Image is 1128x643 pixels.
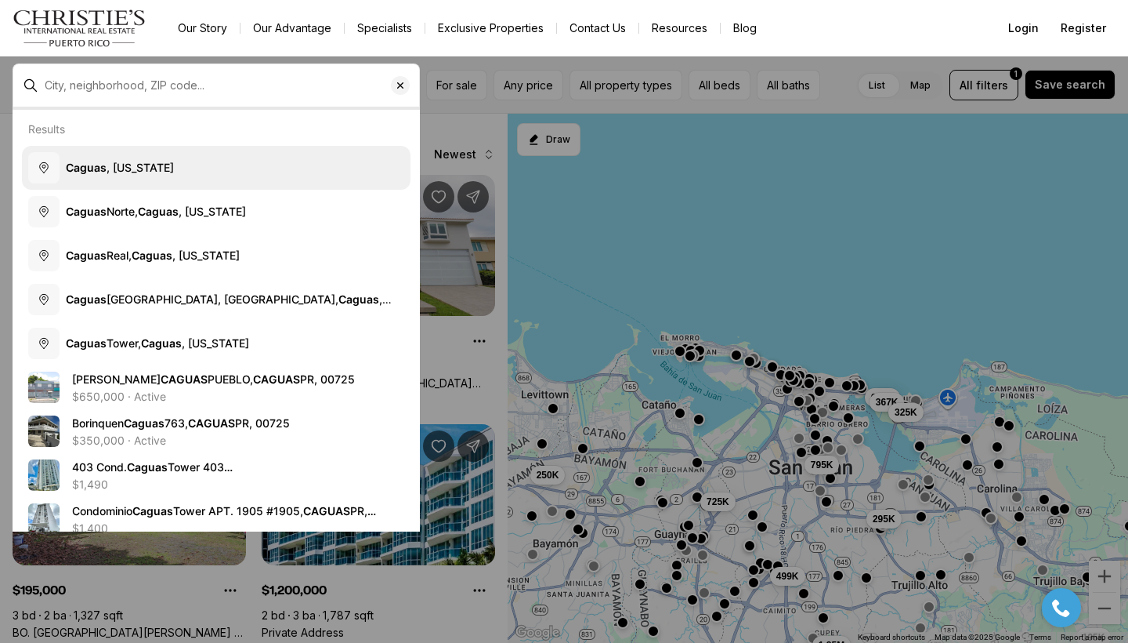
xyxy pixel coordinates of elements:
b: Caguas [66,205,107,218]
p: $1,490 [72,478,108,491]
p: $650,000 · Active [72,391,166,403]
button: Register [1051,13,1115,44]
button: Login [999,13,1048,44]
span: 403 Cond. Tower 403 CONDOMINIO TOWER, PR, 00725 [72,460,338,489]
b: Caguas [338,292,379,306]
b: CAGUAS [161,372,208,386]
a: Our Advantage [240,17,344,39]
span: Norte, , [US_STATE] [66,205,246,218]
b: Caguas [127,460,168,474]
a: View details: Cristobal Colon CAGUAS PUEBLO [22,365,410,409]
a: Our Story [165,17,240,39]
img: logo [13,9,146,47]
span: Tower, , [US_STATE] [66,336,249,350]
a: View details: Borinquen Caguas 763 [22,409,410,453]
b: Caguas [132,504,173,518]
button: CaguasReal,Caguas, [US_STATE] [22,234,410,278]
a: Blog [721,17,769,39]
a: View details: 403 Cond. Caguas Tower 403 CONDOMINIO CAGUAS TOWER [22,453,410,497]
span: , [US_STATE] [66,161,174,174]
a: Specialists [345,17,425,39]
p: Results [28,122,65,136]
a: Resources [639,17,720,39]
a: View details: Condominio Caguas Tower APT. 1905 #1905 [22,497,410,541]
b: CAGUAS [253,372,300,386]
button: Caguas[GEOGRAPHIC_DATA], [GEOGRAPHIC_DATA],Caguas, [US_STATE] [22,278,410,321]
p: $1,400 [72,522,108,535]
button: Contact Us [557,17,638,39]
b: CAGUAS [303,504,350,518]
button: CaguasTower,Caguas, [US_STATE] [22,321,410,365]
span: Borinquen 763, PR, 00725 [72,416,290,430]
b: Caguas [124,416,164,430]
b: Caguas [138,205,179,218]
span: Register [1061,22,1106,35]
b: Caguas [66,336,107,350]
button: Clear search input [391,64,419,107]
b: Caguas [66,161,107,174]
span: Condominio Tower APT. 1905 #1905, PR, 00725 [72,504,376,533]
b: Caguas [66,249,107,262]
button: Caguas, [US_STATE] [22,146,410,190]
span: [PERSON_NAME] PUEBLO, PR, 00725 [72,372,355,386]
p: $350,000 · Active [72,434,166,447]
span: Real, , [US_STATE] [66,249,240,262]
button: CaguasNorte,Caguas, [US_STATE] [22,190,410,234]
b: Caguas [141,336,182,350]
span: Login [1008,22,1039,35]
b: CAGUAS [188,416,235,430]
span: [GEOGRAPHIC_DATA], [GEOGRAPHIC_DATA], , [US_STATE] [66,292,392,321]
a: Exclusive Properties [425,17,556,39]
b: Caguas [132,249,172,262]
b: Caguas [66,292,107,306]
